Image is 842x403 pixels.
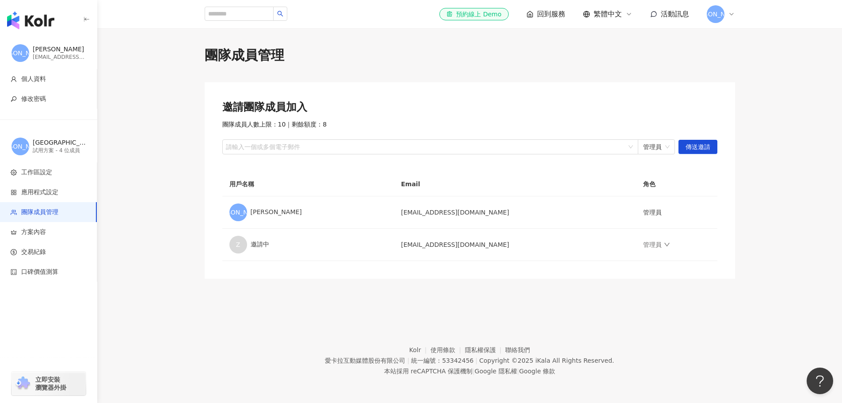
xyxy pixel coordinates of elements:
[21,268,58,276] span: 口碑價值測算
[519,368,555,375] a: Google 條款
[222,120,327,129] span: 團隊成員人數上限：10 ｜ 剩餘額度：8
[407,357,409,364] span: |
[33,147,86,154] div: 試用方案 - 4 位成員
[439,8,508,20] a: 預約線上 Demo
[7,12,54,29] img: logo
[664,242,670,248] span: down
[33,45,86,54] div: [PERSON_NAME]
[394,196,636,229] td: [EMAIL_ADDRESS][DOMAIN_NAME]
[11,372,86,395] a: chrome extension立即安裝 瀏覽器外掛
[212,207,263,217] span: [PERSON_NAME]
[11,76,17,82] span: user
[229,236,387,253] div: 邀請中
[446,10,501,19] div: 預約線上 Demo
[636,172,717,196] th: 角色
[277,11,283,17] span: search
[475,368,517,375] a: Google 隱私權
[505,346,530,353] a: 聯絡我們
[526,9,565,19] a: 回到服務
[643,241,670,248] a: 管理員
[807,368,833,394] iframe: Help Scout Beacon - Open
[21,228,46,237] span: 方案內容
[690,9,741,19] span: [PERSON_NAME]
[431,346,465,353] a: 使用條款
[465,346,506,353] a: 隱私權保護
[21,95,46,104] span: 修改密碼
[33,54,86,61] div: [EMAIL_ADDRESS][DOMAIN_NAME]
[11,269,17,275] span: calculator
[394,172,636,196] th: Email
[479,357,614,364] div: Copyright © 2025 All Rights Reserved.
[236,240,240,249] span: Z
[229,203,387,221] div: [PERSON_NAME]
[222,172,394,196] th: 用戶名稱
[21,248,46,257] span: 交易紀錄
[325,357,405,364] div: 愛卡拉互動媒體股份有限公司
[678,140,717,154] button: 傳送邀請
[205,46,735,65] div: 團隊成員管理
[594,9,622,19] span: 繁體中文
[33,138,86,147] div: [GEOGRAPHIC_DATA] 的工作區
[21,208,58,217] span: 團隊成員管理
[222,100,717,115] div: 邀請團隊成員加入
[35,376,66,391] span: 立即安裝 瀏覽器外掛
[14,376,31,391] img: chrome extension
[21,75,46,84] span: 個人資料
[472,368,475,375] span: |
[636,196,717,229] td: 管理員
[661,10,689,18] span: 活動訊息
[535,357,550,364] a: iKala
[411,357,473,364] div: 統一編號：53342456
[643,140,670,154] span: 管理員
[11,249,17,255] span: dollar
[394,229,636,261] td: [EMAIL_ADDRESS][DOMAIN_NAME]
[409,346,431,353] a: Kolr
[686,140,710,154] span: 傳送邀請
[537,9,565,19] span: 回到服務
[384,366,555,376] span: 本站採用 reCAPTCHA 保護機制
[475,357,477,364] span: |
[11,189,17,196] span: appstore
[517,368,519,375] span: |
[21,188,58,197] span: 應用程式設定
[21,168,52,177] span: 工作區設定
[11,96,17,102] span: key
